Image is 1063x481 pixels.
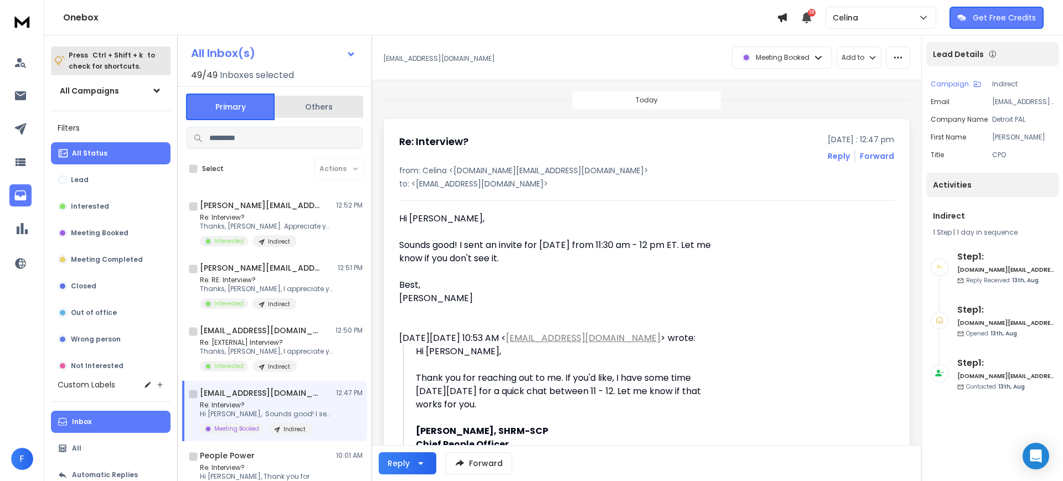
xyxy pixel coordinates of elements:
button: Lead [51,169,171,191]
button: Get Free Credits [950,7,1044,29]
button: Interested [51,195,171,218]
div: | [933,228,1052,237]
p: [PERSON_NAME] [992,133,1054,142]
p: Hi [PERSON_NAME], Thank you for [200,472,309,481]
p: Lead [71,175,89,184]
p: Thanks, [PERSON_NAME], I appreciate your [200,347,333,356]
h6: Step 1 : [957,303,1054,317]
p: Campaign [931,80,969,89]
button: Reply [379,452,436,474]
h3: Filters [51,120,171,136]
h3: Custom Labels [58,379,115,390]
p: Meeting Booked [214,425,259,433]
p: Indirect [268,300,290,308]
p: Interested [214,362,244,370]
p: to: <[EMAIL_ADDRESS][DOMAIN_NAME]> [399,178,894,189]
p: Interested [71,202,109,211]
p: Re: Interview? [200,213,333,222]
h6: [DOMAIN_NAME][EMAIL_ADDRESS][DOMAIN_NAME] [957,372,1054,380]
button: All [51,437,171,459]
p: Meeting Booked [756,53,809,62]
button: Forward [445,452,512,474]
p: CPO [992,151,1054,159]
h1: [EMAIL_ADDRESS][DOMAIN_NAME] [200,325,322,336]
img: logo [11,11,33,32]
p: Meeting Booked [71,229,128,237]
button: Primary [186,94,275,120]
p: Contacted [966,382,1025,391]
div: [DATE][DATE] 10:53 AM < > wrote: [399,332,723,345]
button: Closed [51,275,171,297]
p: First Name [931,133,966,142]
a: [EMAIL_ADDRESS][DOMAIN_NAME] [506,332,660,344]
p: Re: Interview? [200,401,333,410]
h1: Onebox [63,11,777,24]
p: Indirect [268,363,290,371]
h1: Indirect [933,210,1052,221]
button: F [11,448,33,470]
p: Indirect [283,425,306,433]
h6: [DOMAIN_NAME][EMAIL_ADDRESS][DOMAIN_NAME] [957,266,1054,274]
button: Others [275,95,363,119]
div: Open Intercom Messenger [1023,443,1049,469]
button: Not Interested [51,355,171,377]
p: Opened [966,329,1017,338]
p: Inbox [72,417,91,426]
p: 12:50 PM [336,326,363,335]
div: Activities [926,173,1059,197]
p: All [72,444,81,453]
h1: Re: Interview? [399,134,468,149]
button: All Campaigns [51,80,171,102]
button: Meeting Completed [51,249,171,271]
p: Celina [833,12,863,23]
p: title [931,151,944,159]
p: Thanks, [PERSON_NAME]. Appreciate your interest. Would [200,222,333,231]
p: Email [931,97,950,106]
p: Reply Received [966,276,1039,285]
h6: [DOMAIN_NAME][EMAIL_ADDRESS][DOMAIN_NAME] [957,319,1054,327]
h1: All Campaigns [60,85,119,96]
p: Meeting Completed [71,255,143,264]
p: Interested [214,299,244,308]
h6: Step 1 : [957,356,1054,370]
p: [EMAIL_ADDRESS][DOMAIN_NAME] [383,54,495,63]
button: Wrong person [51,328,171,350]
span: 13th, Aug [998,382,1025,391]
p: Interested [214,237,244,245]
p: Out of office [71,308,117,317]
p: Automatic Replies [72,470,138,479]
div: Hi [PERSON_NAME], Sounds good! I sent an invite for [DATE] from 11:30 am - 12 pm ET. Let me know ... [399,212,723,305]
p: Not Interested [71,361,123,370]
h1: [PERSON_NAME][EMAIL_ADDRESS][PERSON_NAME][DOMAIN_NAME] [200,200,322,211]
p: Press to check for shortcuts. [69,50,155,72]
p: Add to [842,53,864,62]
p: Lead Details [933,49,984,60]
p: 12:52 PM [336,201,363,210]
h3: Inboxes selected [220,69,294,82]
p: Today [636,96,658,105]
h1: All Inbox(s) [191,48,255,59]
label: Select [202,164,224,173]
p: 12:51 PM [338,263,363,272]
p: from: Celina <[DOMAIN_NAME][EMAIL_ADDRESS][DOMAIN_NAME]> [399,165,894,176]
p: Detroit PAL [992,115,1054,124]
h1: [EMAIL_ADDRESS][DOMAIN_NAME] [200,387,322,399]
p: Re: Interview? [200,463,309,472]
p: 12:47 PM [336,389,363,397]
h6: Step 1 : [957,250,1054,263]
div: Hi [PERSON_NAME], [416,345,723,358]
button: All Status [51,142,171,164]
span: 1 Step [933,227,952,237]
div: Thank you for reaching out to me. If you'd like, I have some time [DATE][DATE] for a quick chat b... [416,371,723,411]
div: Reply [388,458,410,469]
button: Campaign [931,80,981,89]
p: Wrong person [71,335,121,344]
span: 1 day in sequence [957,227,1018,237]
button: All Inbox(s) [182,42,365,64]
p: Closed [71,282,96,291]
button: Meeting Booked [51,222,171,244]
p: Get Free Credits [973,12,1036,23]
